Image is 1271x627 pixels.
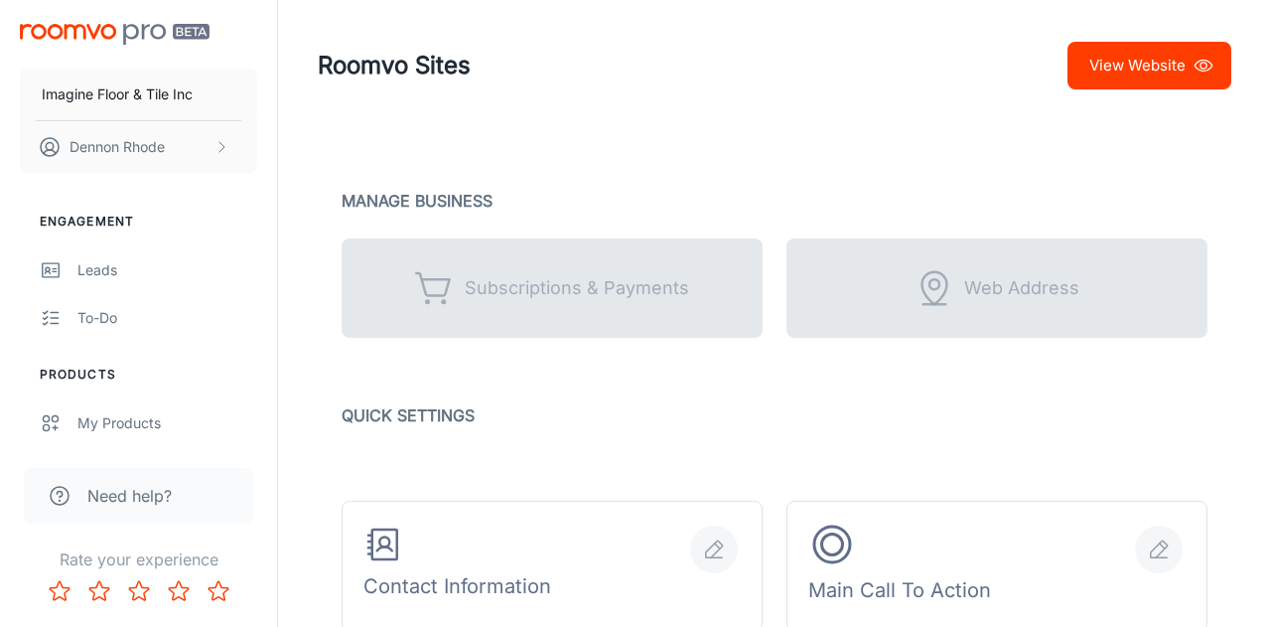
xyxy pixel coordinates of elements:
div: Main Call To Action [808,521,991,613]
button: Rate 2 star [79,571,119,611]
p: Rate your experience [16,548,261,571]
button: Imagine Floor & Tile Inc [20,69,257,120]
a: View Website [1067,42,1231,89]
img: Roomvo PRO Beta [20,24,210,45]
p: Imagine Floor & Tile Inc [42,83,193,105]
p: Dennon Rhode [70,136,165,158]
span: Need help? [87,484,172,508]
p: Manage Business [342,187,1207,215]
button: Rate 4 star [159,571,199,611]
button: Dennon Rhode [20,121,257,173]
p: Quick Settings [342,401,1207,429]
div: Leads [77,259,257,281]
div: Unlock with subscription [786,238,1207,338]
h1: Roomvo Sites [318,48,471,83]
div: My Products [77,412,257,434]
button: Rate 3 star [119,571,159,611]
div: Contact Information [363,525,551,609]
button: Rate 1 star [40,571,79,611]
div: To-do [77,307,257,329]
button: Rate 5 star [199,571,238,611]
